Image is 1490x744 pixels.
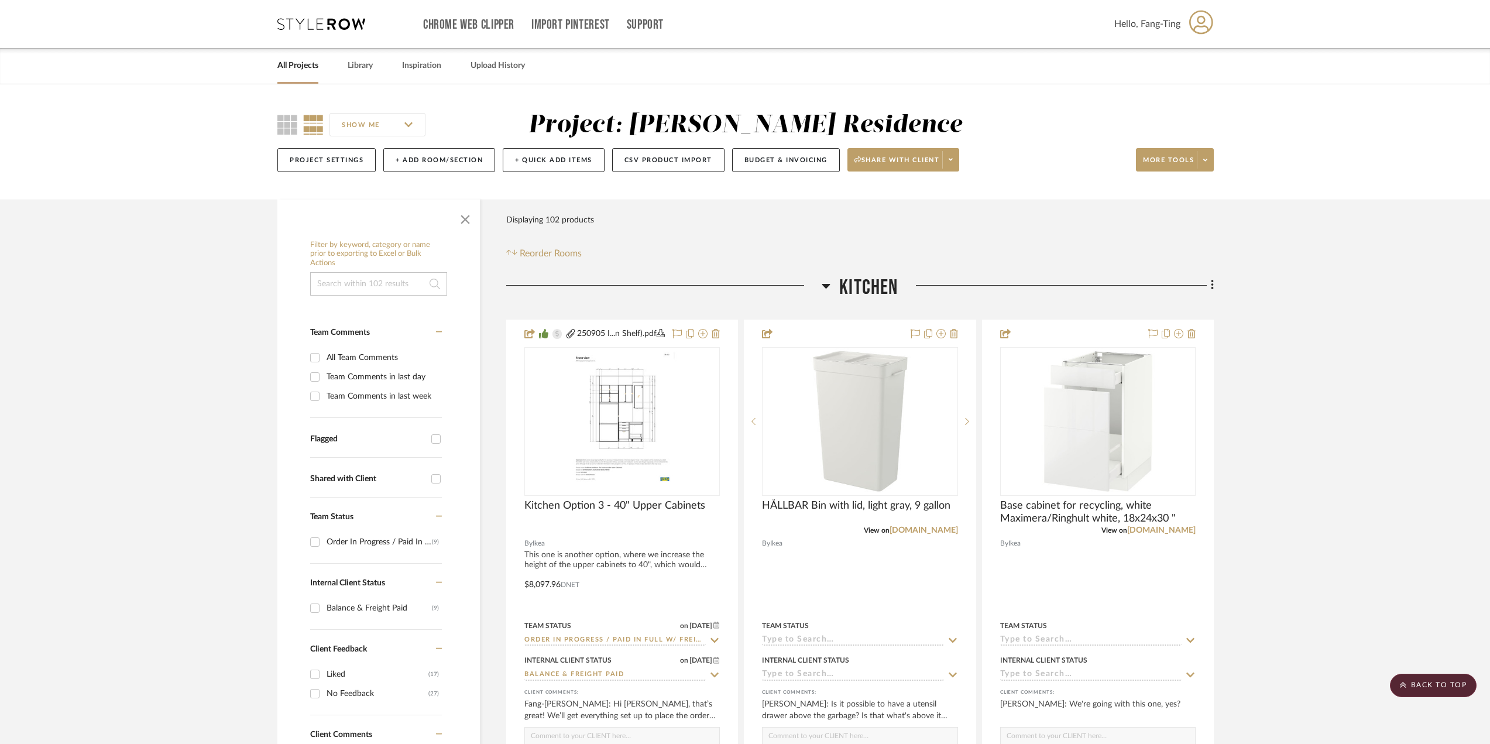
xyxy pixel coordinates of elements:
span: [DATE] [688,622,713,630]
span: Client Comments [310,731,372,739]
button: Reorder Rooms [506,246,582,260]
div: 0 [763,348,957,495]
scroll-to-top-button: BACK TO TOP [1390,674,1477,697]
h6: Filter by keyword, category or name prior to exporting to Excel or Bulk Actions [310,241,447,268]
div: Fang-[PERSON_NAME]: Hi [PERSON_NAME], that’s great! We’ll get everything set up to place the orde... [524,698,720,722]
span: Reorder Rooms [520,246,582,260]
span: [DATE] [688,656,713,664]
span: Share with client [854,156,940,173]
div: (17) [428,665,439,684]
button: Share with client [847,148,960,172]
div: Flagged [310,434,425,444]
div: [PERSON_NAME]: Is it possible to have a utensil drawer above the garbage? Is that what's above it... [762,698,957,722]
span: Team Comments [310,328,370,337]
span: View on [1101,527,1127,534]
a: Upload History [471,58,525,74]
button: Close [454,205,477,229]
img: Kitchen Option 3 - 40" Upper Cabinets [566,348,679,495]
span: By [524,538,533,549]
div: (27) [428,684,439,703]
div: Shared with Client [310,474,425,484]
div: 0 [525,348,719,495]
input: Type to Search… [762,635,943,646]
a: Inspiration [402,58,441,74]
a: Chrome Web Clipper [423,20,514,30]
a: Import Pinterest [531,20,610,30]
a: [DOMAIN_NAME] [890,526,958,534]
div: (9) [432,599,439,618]
span: Kitchen Option 3 - 40" Upper Cabinets [524,499,705,512]
div: Internal Client Status [1000,655,1087,666]
div: Liked [327,665,428,684]
span: on [680,657,688,664]
input: Search within 102 results [310,272,447,296]
a: Support [627,20,664,30]
span: Ikea [770,538,782,549]
div: Project: [PERSON_NAME] Residence [528,113,962,138]
button: 250905 I...n Shelf).pdf [576,327,665,341]
span: on [680,622,688,629]
input: Type to Search… [524,635,706,646]
input: Type to Search… [1000,670,1182,681]
div: No Feedback [327,684,428,703]
div: Internal Client Status [762,655,849,666]
button: Project Settings [277,148,376,172]
span: By [762,538,770,549]
img: HÅLLBAR Bin with lid, light gray, 9 gallon [787,348,933,495]
div: (9) [432,533,439,551]
div: Team Status [524,620,571,631]
span: View on [864,527,890,534]
a: Library [348,58,373,74]
span: Ikea [533,538,545,549]
button: Budget & Invoicing [732,148,840,172]
div: Balance & Freight Paid [327,599,432,618]
input: Type to Search… [762,670,943,681]
span: Ikea [1008,538,1021,549]
span: Base cabinet for recycling, white Maximera/Ringhult white, 18x24x30 " [1000,499,1196,525]
div: 0 [1001,348,1195,495]
span: Client Feedback [310,645,367,653]
button: CSV Product Import [612,148,725,172]
div: All Team Comments [327,348,439,367]
span: Hello, Fang-Ting [1114,17,1180,31]
span: Team Status [310,513,353,521]
span: By [1000,538,1008,549]
div: Team Status [762,620,809,631]
span: Internal Client Status [310,579,385,587]
div: Team Comments in last day [327,368,439,386]
span: More tools [1143,156,1194,173]
a: All Projects [277,58,318,74]
div: Displaying 102 products [506,208,594,232]
input: Type to Search… [524,670,706,681]
div: Order In Progress / Paid In Full w/ Freight, No Balance due [327,533,432,551]
img: Base cabinet for recycling, white Maximera/Ringhult white, 18x24x30 " [1025,348,1171,495]
div: Team Comments in last week [327,387,439,406]
div: Internal Client Status [524,655,612,666]
button: More tools [1136,148,1214,172]
a: [DOMAIN_NAME] [1127,526,1196,534]
div: Team Status [1000,620,1047,631]
div: [PERSON_NAME]: We're going with this one, yes? [1000,698,1196,722]
input: Type to Search… [1000,635,1182,646]
span: Kitchen [839,275,898,300]
button: + Add Room/Section [383,148,495,172]
span: HÅLLBAR Bin with lid, light gray, 9 gallon [762,499,950,512]
button: + Quick Add Items [503,148,605,172]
